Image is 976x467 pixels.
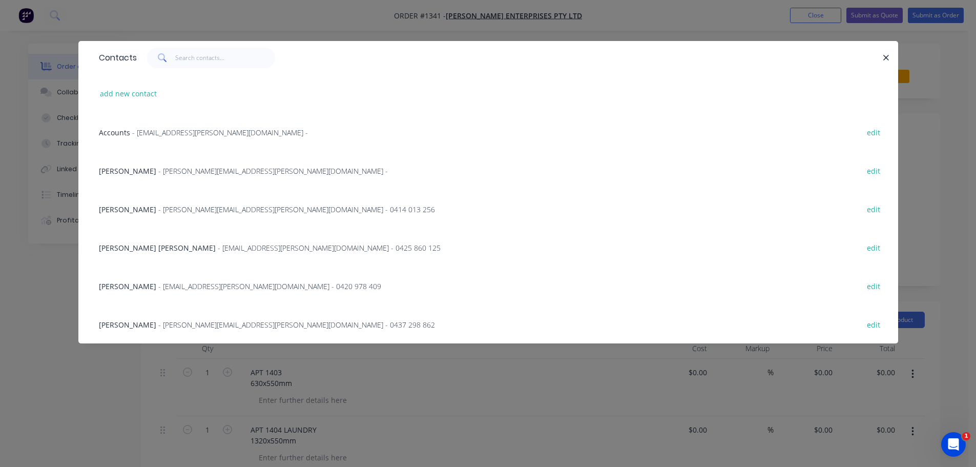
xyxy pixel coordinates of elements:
[862,125,886,139] button: edit
[862,164,886,177] button: edit
[175,48,275,68] input: Search contacts...
[99,320,156,330] span: [PERSON_NAME]
[862,317,886,331] button: edit
[158,320,435,330] span: - [PERSON_NAME][EMAIL_ADDRESS][PERSON_NAME][DOMAIN_NAME] - 0437 298 862
[95,87,162,100] button: add new contact
[862,240,886,254] button: edit
[218,243,441,253] span: - [EMAIL_ADDRESS][PERSON_NAME][DOMAIN_NAME] - 0425 860 125
[99,128,130,137] span: Accounts
[99,281,156,291] span: [PERSON_NAME]
[962,432,970,440] span: 1
[94,42,137,74] div: Contacts
[132,128,308,137] span: - [EMAIL_ADDRESS][PERSON_NAME][DOMAIN_NAME] -
[941,432,966,457] iframe: Intercom live chat
[158,166,388,176] span: - [PERSON_NAME][EMAIL_ADDRESS][PERSON_NAME][DOMAIN_NAME] -
[862,202,886,216] button: edit
[158,281,381,291] span: - [EMAIL_ADDRESS][PERSON_NAME][DOMAIN_NAME] - 0420 978 409
[99,205,156,214] span: [PERSON_NAME]
[99,166,156,176] span: [PERSON_NAME]
[99,243,216,253] span: [PERSON_NAME] [PERSON_NAME]
[158,205,435,214] span: - [PERSON_NAME][EMAIL_ADDRESS][PERSON_NAME][DOMAIN_NAME] - 0414 013 256
[862,279,886,293] button: edit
